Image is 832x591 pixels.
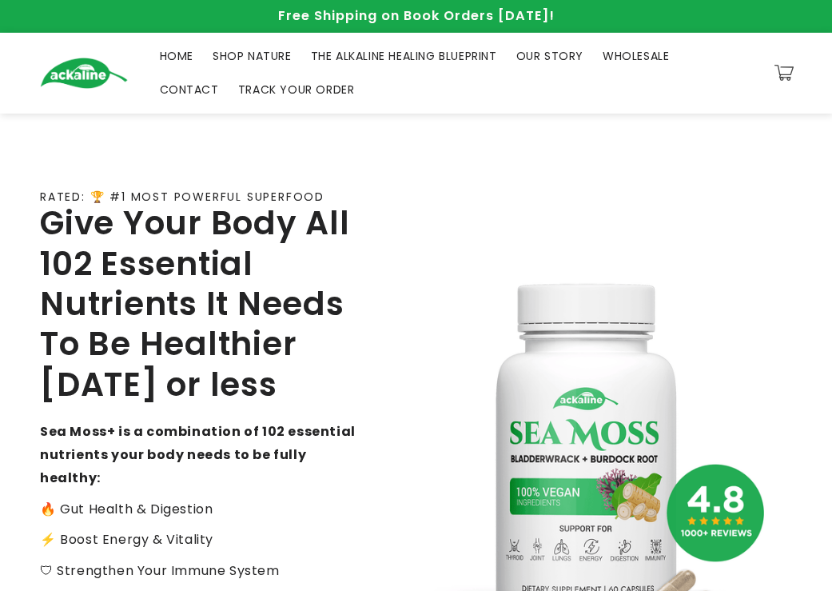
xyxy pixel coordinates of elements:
span: WHOLESALE [603,49,669,63]
h2: Give Your Body All 102 Essential Nutrients It Needs To Be Healthier [DATE] or less [40,203,360,405]
span: THE ALKALINE HEALING BLUEPRINT [311,49,497,63]
span: TRACK YOUR ORDER [238,82,355,97]
a: OUR STORY [507,39,593,73]
a: CONTACT [150,73,229,106]
span: Free Shipping on Book Orders [DATE]! [278,6,555,25]
a: TRACK YOUR ORDER [229,73,364,106]
img: Ackaline [40,58,128,89]
a: WHOLESALE [593,39,679,73]
p: RATED: 🏆 #1 MOST POWERFUL SUPERFOOD [40,190,324,204]
a: SHOP NATURE [203,39,301,73]
span: OUR STORY [516,49,583,63]
strong: Sea Moss+ is a combination of 102 essential nutrients your body needs to be fully healthy: [40,422,356,487]
span: CONTACT [160,82,219,97]
a: HOME [150,39,203,73]
span: HOME [160,49,193,63]
span: SHOP NATURE [213,49,292,63]
p: ⚡️ Boost Energy & Vitality [40,529,360,552]
p: 🛡 Strengthen Your Immune System [40,560,360,583]
p: 🔥 Gut Health & Digestion [40,498,360,521]
a: THE ALKALINE HEALING BLUEPRINT [301,39,507,73]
